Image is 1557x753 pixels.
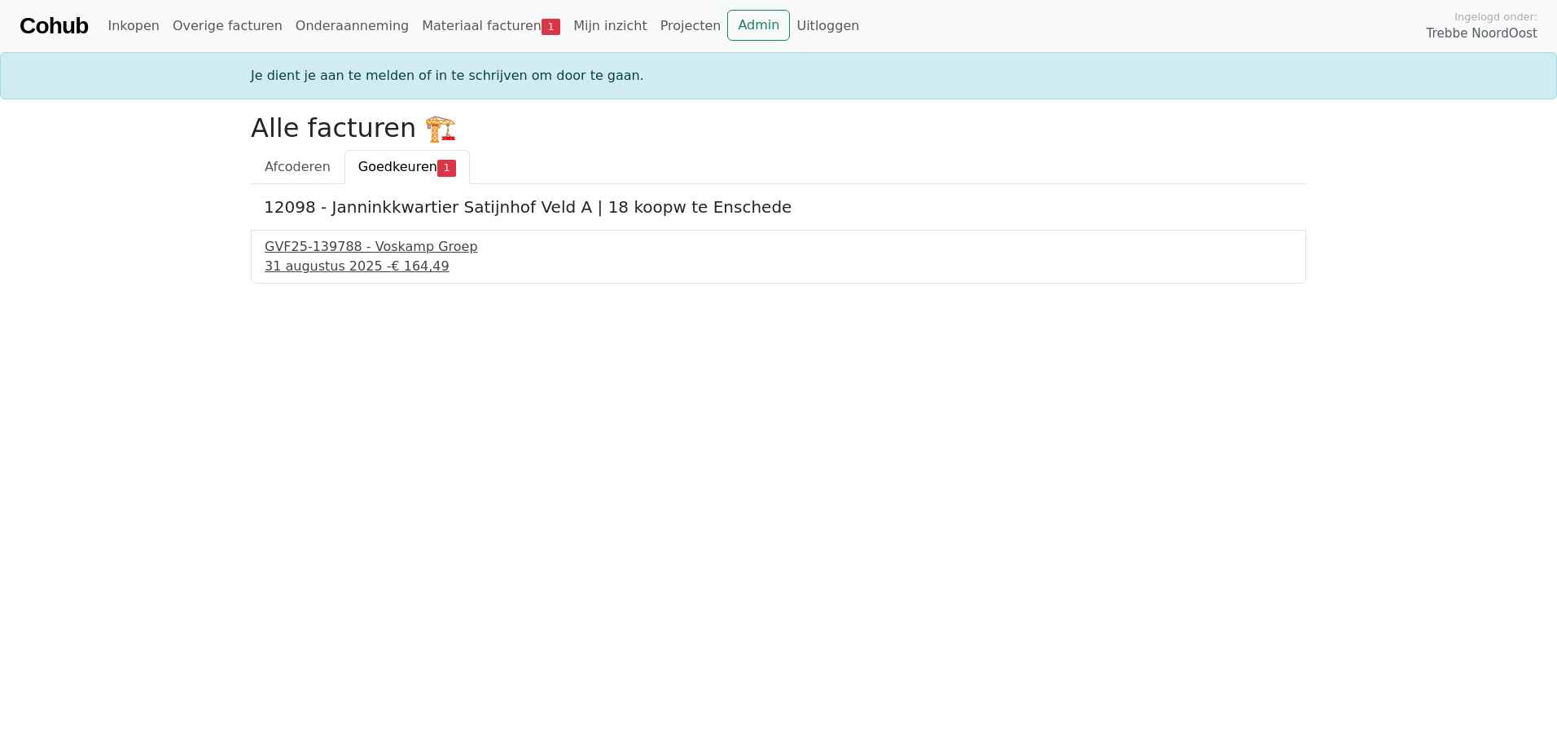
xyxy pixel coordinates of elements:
span: Afcoderen [265,159,331,174]
div: GVF25-139788 - Voskamp Groep [265,237,1292,257]
a: Materiaal facturen1 [415,10,567,42]
span: € 164,49 [391,258,449,274]
a: Mijn inzicht [567,10,654,42]
a: Cohub [20,7,88,46]
a: Afcoderen [251,150,344,184]
span: 1 [437,160,456,176]
div: 31 augustus 2025 - [265,257,1292,276]
a: Inkopen [101,10,165,42]
a: Projecten [654,10,728,42]
span: Ingelogd onder: [1454,9,1537,24]
div: Je dient je aan te melden of in te schrijven om door te gaan. [241,66,1316,86]
span: Goedkeuren [358,159,437,174]
a: Goedkeuren1 [344,150,470,184]
span: 1 [542,19,560,35]
a: GVF25-139788 - Voskamp Groep31 augustus 2025 -€ 164,49 [265,237,1292,276]
a: Onderaanneming [289,10,415,42]
a: Overige facturen [166,10,289,42]
a: Admin [727,10,790,41]
span: Trebbe NoordOost [1427,24,1537,43]
a: Uitloggen [790,10,866,42]
h2: Alle facturen 🏗️ [251,112,1306,143]
h5: 12098 - Janninkkwartier Satijnhof Veld A | 18 koopw te Enschede [264,197,1293,217]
